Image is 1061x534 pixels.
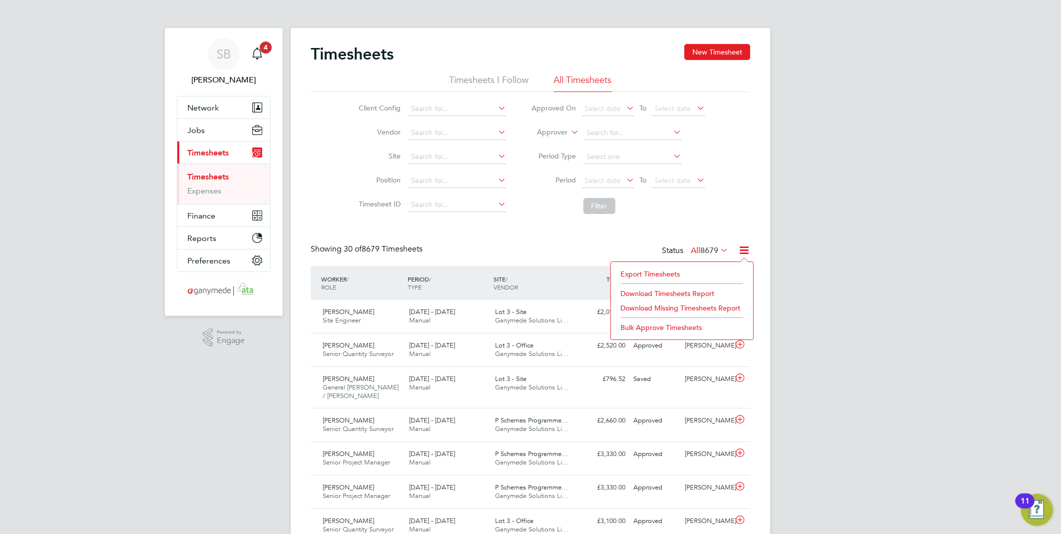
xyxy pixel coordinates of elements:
span: Manual [409,458,431,466]
input: Search for... [408,198,507,212]
div: Saved [629,371,681,387]
span: [PERSON_NAME] [323,449,374,458]
div: [PERSON_NAME] [681,412,733,429]
input: Search for... [408,150,507,164]
img: ganymedesolutions-logo-retina.png [185,282,263,298]
input: Search for... [408,174,507,188]
label: Approved On [531,103,576,112]
li: Download Timesheets Report [616,286,748,300]
a: Timesheets [187,172,229,181]
label: Position [356,175,401,184]
button: Filter [583,198,615,214]
button: Open Resource Center, 11 new notifications [1021,494,1053,526]
div: PERIOD [405,270,492,296]
span: [DATE] - [DATE] [409,416,455,424]
span: Timesheets [187,148,229,157]
li: Download Missing Timesheets Report [616,301,748,315]
div: £2,016.00 [577,304,629,320]
div: [PERSON_NAME] [681,337,733,354]
input: Search for... [408,126,507,140]
span: Select date [585,104,621,113]
label: Period Type [531,151,576,160]
span: ROLE [321,283,336,291]
span: [DATE] - [DATE] [409,341,455,349]
span: Senior Quantity Surveyor [323,424,394,433]
span: Senior Project Manager [323,491,390,500]
div: £796.52 [577,371,629,387]
button: Reports [177,227,270,249]
div: Approved [629,479,681,496]
span: Senior Quantity Surveyor [323,349,394,358]
span: Finance [187,211,215,220]
span: P Schemes Programme… [496,449,568,458]
input: Select one [583,150,682,164]
span: Ganymede Solutions Li… [496,424,569,433]
span: Manual [409,525,431,533]
span: TOTAL [606,275,624,283]
div: £2,660.00 [577,412,629,429]
span: Engage [217,336,245,345]
span: Ganymede Solutions Li… [496,349,569,358]
span: P Schemes Programme… [496,483,568,491]
span: Manual [409,424,431,433]
h2: Timesheets [311,44,394,64]
div: Approved [629,337,681,354]
span: [DATE] - [DATE] [409,449,455,458]
span: Network [187,103,219,112]
li: Bulk Approve Timesheets [616,320,748,334]
span: Jobs [187,125,205,135]
span: Powered by [217,328,245,336]
li: All Timesheets [554,74,612,92]
button: Finance [177,204,270,226]
span: / [506,275,508,283]
a: Powered byEngage [203,328,245,347]
label: Vendor [356,127,401,136]
div: Approved [629,412,681,429]
button: New Timesheet [684,44,750,60]
span: Lot 3 - Office [496,341,534,349]
span: To [637,173,650,186]
span: [DATE] - [DATE] [409,374,455,383]
span: Select date [655,176,691,185]
a: Expenses [187,186,221,195]
div: £3,330.00 [577,479,629,496]
button: Timesheets [177,141,270,163]
div: £3,100.00 [577,513,629,529]
span: Manual [409,316,431,324]
input: Search for... [583,126,682,140]
div: £3,330.00 [577,446,629,462]
span: Ganymede Solutions Li… [496,316,569,324]
span: Ganymede Solutions Li… [496,458,569,466]
span: 8679 [700,245,718,255]
button: Network [177,96,270,118]
label: Timesheet ID [356,199,401,208]
label: Period [531,175,576,184]
div: WORKER [319,270,405,296]
span: P Schemes Programme… [496,416,568,424]
div: SITE [492,270,578,296]
a: 4 [247,38,267,70]
span: [PERSON_NAME] [323,374,374,383]
a: SB[PERSON_NAME] [177,38,271,86]
span: [DATE] - [DATE] [409,307,455,316]
div: Timesheets [177,163,270,204]
span: [DATE] - [DATE] [409,483,455,491]
div: [PERSON_NAME] [681,446,733,462]
span: [PERSON_NAME] [323,483,374,491]
label: Approver [523,127,568,137]
label: All [691,245,728,255]
div: [PERSON_NAME] [681,479,733,496]
span: Lot 3 - Site [496,307,527,316]
span: 8679 Timesheets [344,244,423,254]
div: [PERSON_NAME] [681,513,733,529]
span: [PERSON_NAME] [323,307,374,316]
span: Lot 3 - Office [496,516,534,525]
span: 30 of [344,244,362,254]
div: Status [662,244,730,258]
span: Ganymede Solutions Li… [496,525,569,533]
label: Site [356,151,401,160]
div: Approved [629,446,681,462]
span: [PERSON_NAME] [323,416,374,424]
span: [DATE] - [DATE] [409,516,455,525]
span: Manual [409,383,431,391]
